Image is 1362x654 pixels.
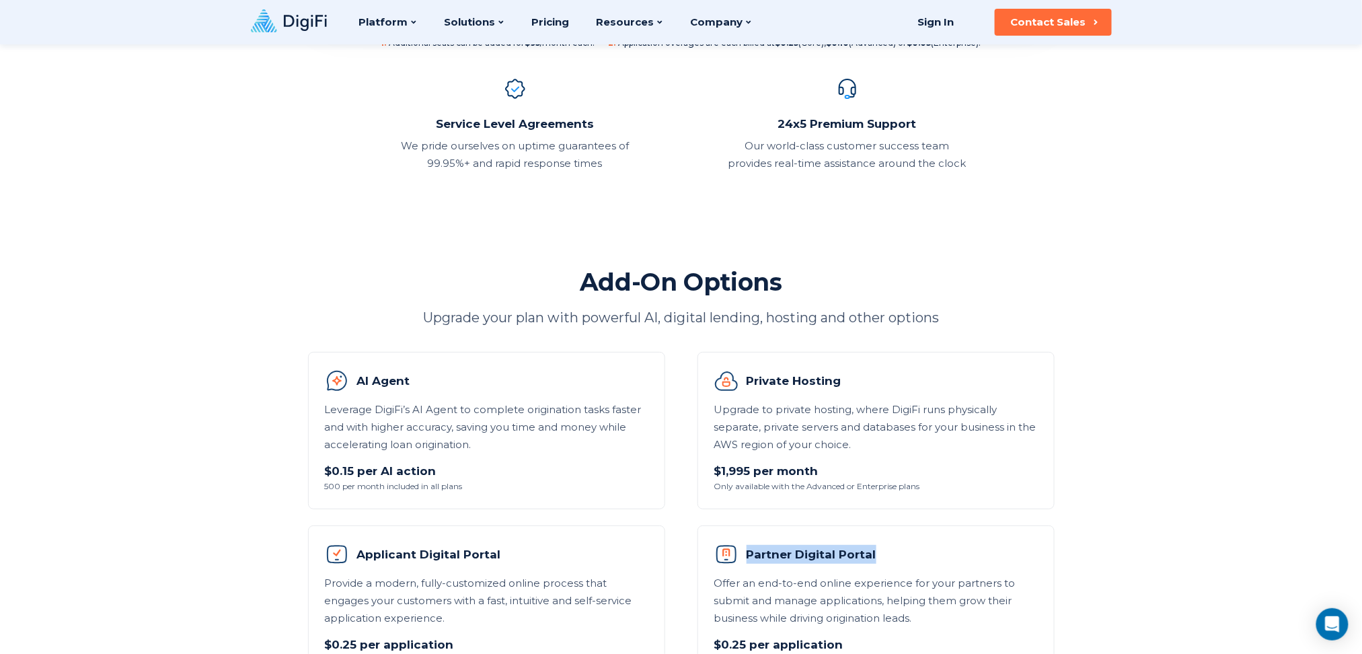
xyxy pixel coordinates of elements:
h3: Applicant Digital Portal [325,542,648,567]
h3: Private Hosting [714,369,1038,393]
a: Sign In [901,9,971,36]
p: Offer an end-to-end online experience for your partners to submit and manage applications, helpin... [714,575,1038,627]
p: Upgrade to private hosting, where DigiFi runs physically separate, private servers and databases ... [714,401,1038,453]
h3: AI Agent [325,369,648,393]
p: $0.25 per application [325,635,648,654]
p: $0.15 per AI action [325,462,648,480]
p: $0.25 per application [714,635,1038,654]
div: Open Intercom Messenger [1316,608,1349,641]
h3: Partner Digital Portal [714,542,1038,567]
button: Contact Sales [995,9,1112,36]
p: Leverage DigiFi’s AI Agent to complete origination tasks faster and with higher accuracy, saving ... [325,401,648,453]
p: $1,995 per month [714,462,1038,480]
p: Our world-class customer success team provides real-time assistance around the clock [728,137,967,172]
p: Upgrade your plan with powerful AI, digital lending, hosting and other options [308,308,1055,328]
p: Provide a modern, fully-customized online process that engages your customers with a fast, intuit... [325,575,648,627]
h2: 24x5 Premium Support [728,116,967,132]
p: We pride ourselves on uptime guarantees of 99.95%+ and rapid response times [396,137,634,172]
span: Only available with the Advanced or Enterprise plans [714,480,1038,493]
h2: Add-On Options [308,266,1055,297]
div: Contact Sales [1011,15,1086,29]
h2: Service Level Agreements [396,116,634,132]
span: 500 per month included in all plans [325,480,648,493]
